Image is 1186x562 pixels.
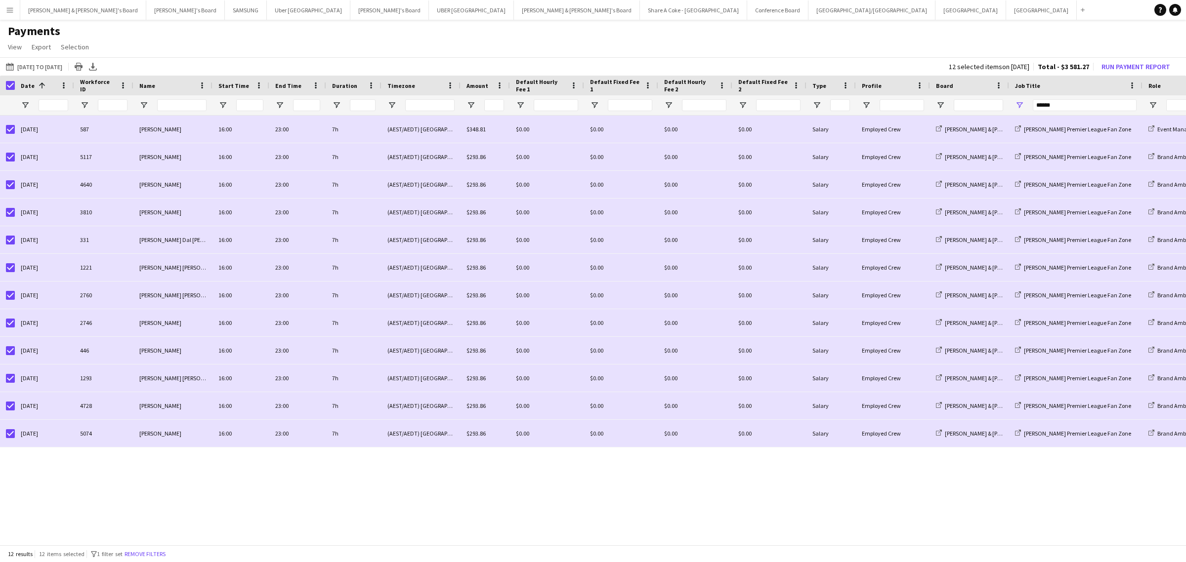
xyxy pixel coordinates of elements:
div: 16:00 [212,116,269,143]
div: 4640 [74,171,133,198]
a: [PERSON_NAME] & [PERSON_NAME]'s Board [936,402,1055,409]
div: $0.00 [658,143,732,170]
span: Default Fixed Fee 1 [590,78,640,93]
div: 7h [326,309,381,336]
div: 5074 [74,420,133,447]
span: $293.86 [466,153,486,161]
div: $0.00 [658,420,732,447]
div: (AEST/AEDT) [GEOGRAPHIC_DATA] [381,420,461,447]
div: 23:00 [269,309,326,336]
input: Name Filter Input [157,99,207,111]
div: [DATE] [15,254,74,281]
span: [PERSON_NAME] & [PERSON_NAME]'s Board [945,319,1055,326]
button: Open Filter Menu [387,101,396,110]
button: Open Filter Menu [1015,101,1024,110]
div: $0.00 [584,226,658,253]
div: 1221 [74,254,133,281]
span: Workforce ID [80,78,116,93]
a: [PERSON_NAME] & [PERSON_NAME]'s Board [936,374,1055,382]
span: $293.86 [466,374,486,382]
span: [PERSON_NAME] & [PERSON_NAME]'s Board [945,181,1055,188]
div: Salary [806,171,856,198]
div: $0.00 [732,337,806,364]
button: Open Filter Menu [332,101,341,110]
input: Workforce ID Filter Input [98,99,127,111]
a: [PERSON_NAME] & [PERSON_NAME]'s Board [936,236,1055,243]
div: $0.00 [510,199,584,226]
div: 3810 [74,199,133,226]
a: [PERSON_NAME] Premier League Fan Zone [1015,402,1131,409]
span: [PERSON_NAME] [139,402,181,409]
button: Open Filter Menu [275,101,284,110]
span: [PERSON_NAME] Premier League Fan Zone [1024,374,1131,382]
span: [PERSON_NAME] Premier League Fan Zone [1024,402,1131,409]
div: Salary [806,116,856,143]
div: 7h [326,254,381,281]
button: Open Filter Menu [139,101,148,110]
span: $293.86 [466,291,486,299]
button: Open Filter Menu [590,101,599,110]
span: [PERSON_NAME] & [PERSON_NAME]'s Board [945,236,1055,243]
span: [PERSON_NAME] Premier League Fan Zone [1024,264,1131,271]
div: 23:00 [269,199,326,226]
div: Employed Crew [856,199,930,226]
a: View [4,40,26,53]
div: 7h [326,143,381,170]
span: Timezone [387,82,415,89]
a: Selection [57,40,93,53]
input: End Time Filter Input [293,99,320,111]
a: [PERSON_NAME] & [PERSON_NAME]'s Board [936,291,1055,299]
div: 446 [74,337,133,364]
span: [PERSON_NAME] [139,181,181,188]
span: [PERSON_NAME] [139,430,181,437]
div: Salary [806,309,856,336]
div: $0.00 [732,199,806,226]
div: Salary [806,143,856,170]
button: UBER [GEOGRAPHIC_DATA] [429,0,514,20]
div: Salary [806,226,856,253]
div: $0.00 [510,254,584,281]
div: (AEST/AEDT) [GEOGRAPHIC_DATA] [381,309,461,336]
span: [PERSON_NAME] [139,125,181,133]
button: [PERSON_NAME] & [PERSON_NAME]'s Board [514,0,640,20]
input: Default Fixed Fee 2 Filter Input [756,99,801,111]
div: $0.00 [510,309,584,336]
button: Conference Board [747,0,808,20]
div: Employed Crew [856,116,930,143]
button: [GEOGRAPHIC_DATA] [1006,0,1077,20]
div: 23:00 [269,281,326,309]
div: 23:00 [269,143,326,170]
div: 16:00 [212,226,269,253]
app-action-btn: Export XLSX [87,61,99,73]
button: Open Filter Menu [466,101,475,110]
div: $0.00 [658,254,732,281]
span: Start Time [218,82,249,89]
div: [DATE] [15,143,74,170]
div: $0.00 [658,337,732,364]
div: 2746 [74,309,133,336]
a: [PERSON_NAME] Premier League Fan Zone [1015,264,1131,271]
div: Employed Crew [856,392,930,419]
div: 16:00 [212,364,269,392]
input: Job Title Filter Input [1033,99,1137,111]
span: $293.86 [466,236,486,243]
button: Open Filter Menu [812,101,821,110]
a: [PERSON_NAME] & [PERSON_NAME]'s Board [936,208,1055,216]
span: [PERSON_NAME] & [PERSON_NAME]'s Board [945,374,1055,382]
div: 23:00 [269,364,326,392]
div: (AEST/AEDT) [GEOGRAPHIC_DATA] [381,171,461,198]
div: Salary [806,420,856,447]
div: $0.00 [732,254,806,281]
input: Type Filter Input [830,99,850,111]
span: [PERSON_NAME] & [PERSON_NAME]'s Board [945,291,1055,299]
div: $0.00 [658,199,732,226]
span: End Time [275,82,301,89]
div: 16:00 [212,337,269,364]
span: Total - $3 581.27 [1038,62,1089,71]
a: [PERSON_NAME] & [PERSON_NAME]'s Board [936,125,1055,133]
input: Default Hourly Fee 1 Filter Input [534,99,578,111]
a: [PERSON_NAME] Premier League Fan Zone [1015,208,1131,216]
span: [PERSON_NAME] Premier League Fan Zone [1024,319,1131,326]
span: [PERSON_NAME] Dal [PERSON_NAME] [139,236,234,243]
span: $293.86 [466,347,486,354]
